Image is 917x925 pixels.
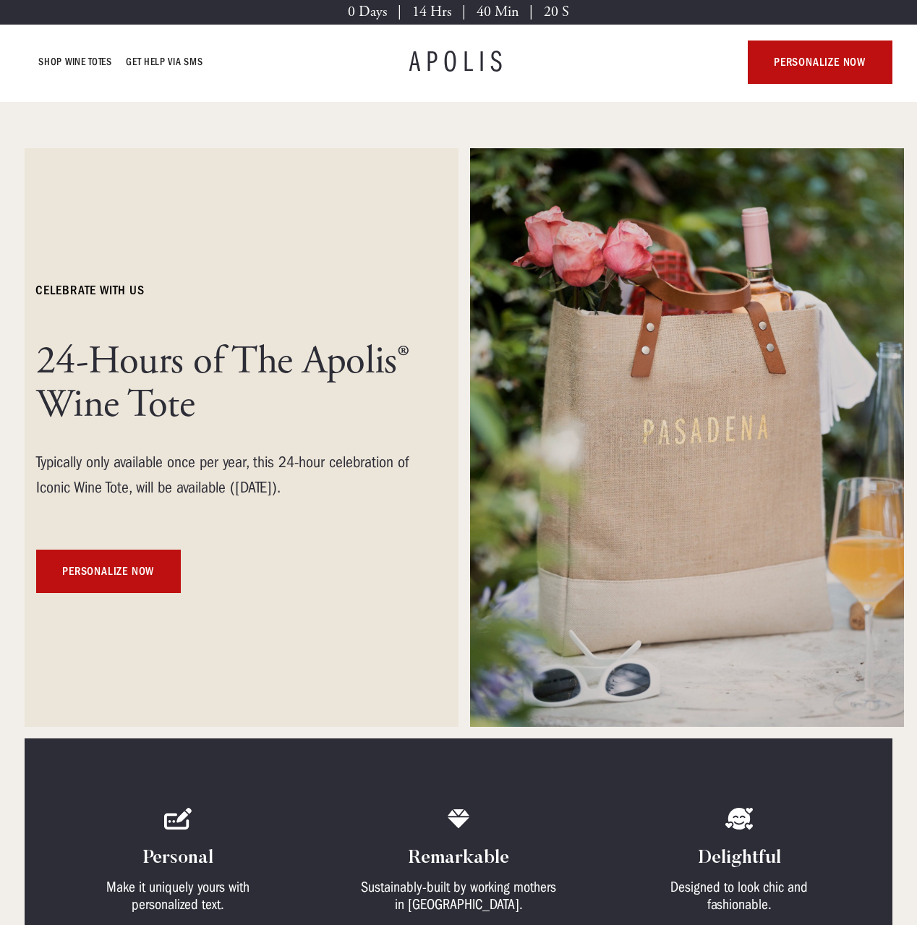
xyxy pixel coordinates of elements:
[748,41,892,84] a: personalize now
[637,879,841,913] div: Designed to look chic and fashionable.
[470,148,904,727] img: A market bag hanging on a chair at an event
[357,879,560,913] div: Sustainably-built by working mothers in [GEOGRAPHIC_DATA].
[36,340,412,427] h1: 24-Hours of The Apolis® Wine Tote
[76,879,280,913] div: Make it uniquely yours with personalized text.
[409,847,509,870] h4: Remarkable
[39,54,112,71] a: Shop Wine Totes
[143,847,213,870] h4: Personal
[36,450,412,500] div: Typically only available once per year, this 24-hour celebration of Iconic Wine Tote, will be ava...
[698,847,781,870] h4: Delightful
[36,550,181,593] a: personalize now
[409,48,508,77] a: APOLIS
[36,282,144,299] h6: celebrate with us
[127,54,203,71] a: GET HELP VIA SMS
